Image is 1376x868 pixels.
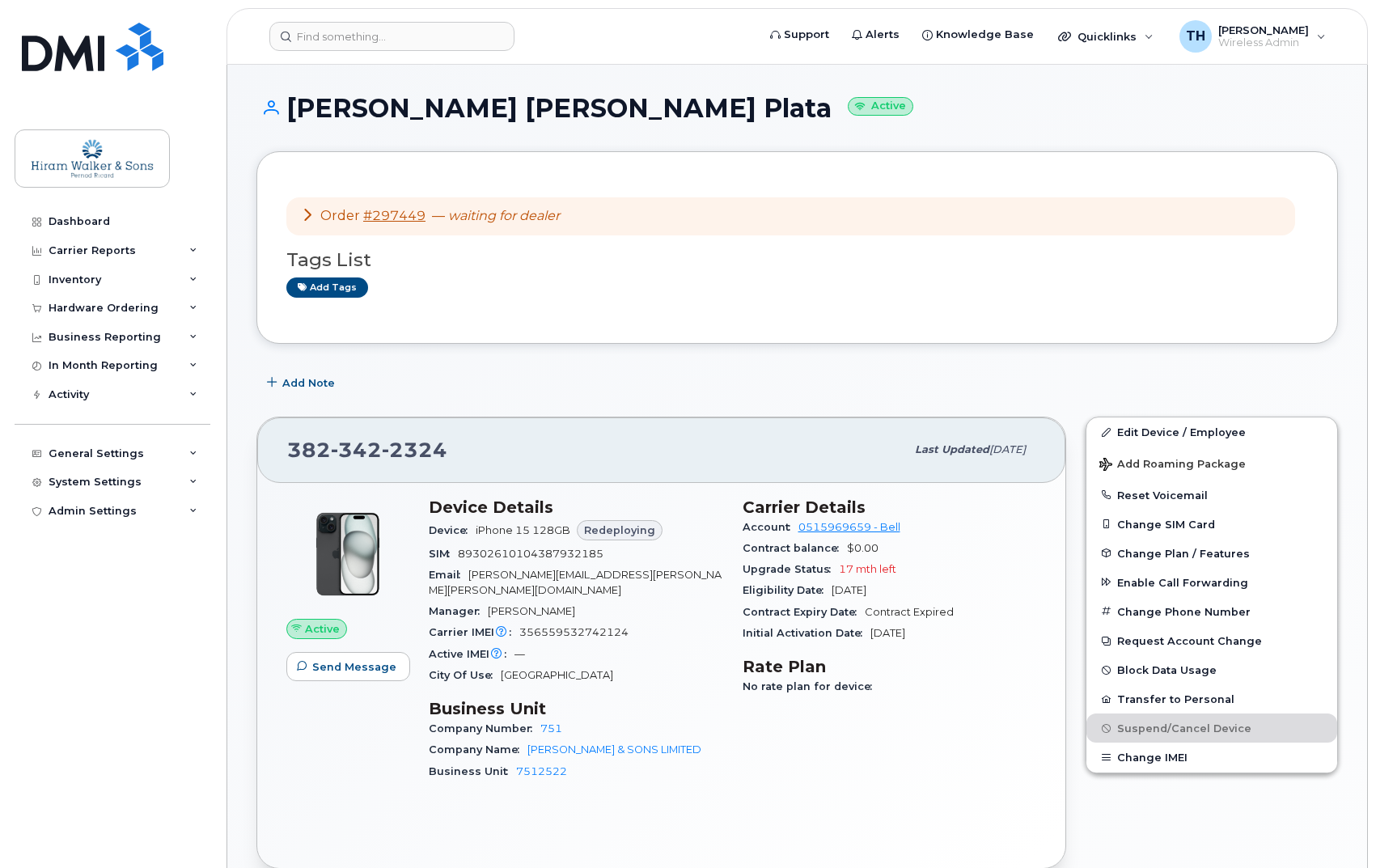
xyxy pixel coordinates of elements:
button: Transfer to Personal [1086,684,1337,713]
button: Change IMEI [1086,743,1337,772]
span: [DATE] [989,443,1026,455]
span: [DATE] [832,584,866,596]
span: SIM [429,548,458,560]
span: Upgrade Status [743,563,839,575]
button: Request Account Change [1086,626,1337,655]
span: 382 [287,438,447,462]
a: Edit Device / Employee [1086,417,1337,447]
span: Order [320,208,360,223]
span: — [514,648,525,660]
span: Account [743,521,798,533]
span: 2324 [382,438,447,462]
span: Redeploying [584,523,655,538]
span: Enable Call Forwarding [1117,576,1248,588]
span: Contract Expired [865,606,954,618]
span: Change Plan / Features [1117,547,1250,559]
h3: Business Unit [429,699,723,718]
button: Block Data Usage [1086,655,1337,684]
span: Business Unit [429,765,516,777]
span: Manager [429,605,488,617]
h3: Device Details [429,498,723,517]
span: 89302610104387932185 [458,548,603,560]
button: Change SIM Card [1086,510,1337,539]
span: — [432,208,560,223]
button: Add Note [256,368,349,397]
em: waiting for dealer [448,208,560,223]
a: 751 [540,722,562,735]
span: Active IMEI [429,648,514,660]
span: [PERSON_NAME] [488,605,575,617]
span: Eligibility Date [743,584,832,596]
button: Change Plan / Features [1086,539,1337,568]
h1: [PERSON_NAME] [PERSON_NAME] Plata [256,94,1338,122]
h3: Tags List [286,250,1308,270]
span: Send Message [312,659,396,675]
span: Initial Activation Date [743,627,870,639]
span: [PERSON_NAME][EMAIL_ADDRESS][PERSON_NAME][PERSON_NAME][DOMAIN_NAME] [429,569,722,595]
button: Enable Call Forwarding [1086,568,1337,597]
span: [DATE] [870,627,905,639]
span: 342 [331,438,382,462]
a: 0515969659 - Bell [798,521,900,533]
a: 7512522 [516,765,567,777]
h3: Carrier Details [743,498,1037,517]
span: Device [429,524,476,536]
span: Company Name [429,743,527,756]
span: No rate plan for device [743,680,880,692]
button: Change Phone Number [1086,597,1337,626]
span: Email [429,569,468,581]
span: Add Roaming Package [1099,458,1246,473]
span: 17 mth left [839,563,896,575]
span: Carrier IMEI [429,626,519,638]
span: Company Number [429,722,540,735]
a: Add tags [286,277,368,298]
span: Contract Expiry Date [743,606,865,618]
img: iPhone_15_Black.png [299,506,396,603]
button: Suspend/Cancel Device [1086,713,1337,743]
span: Contract balance [743,542,847,554]
button: Reset Voicemail [1086,481,1337,510]
button: Send Message [286,652,410,681]
span: [GEOGRAPHIC_DATA] [501,669,613,681]
span: 356559532742124 [519,626,629,638]
a: #297449 [363,208,426,223]
span: Last updated [915,443,989,455]
h3: Rate Plan [743,657,1037,676]
span: Suspend/Cancel Device [1117,722,1251,735]
span: Active [305,621,340,637]
a: [PERSON_NAME] & SONS LIMITED [527,743,701,756]
small: Active [848,97,913,116]
span: City Of Use [429,669,501,681]
span: $0.00 [847,542,879,554]
span: iPhone 15 128GB [476,524,570,536]
span: Add Note [282,375,335,391]
button: Add Roaming Package [1086,447,1337,480]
